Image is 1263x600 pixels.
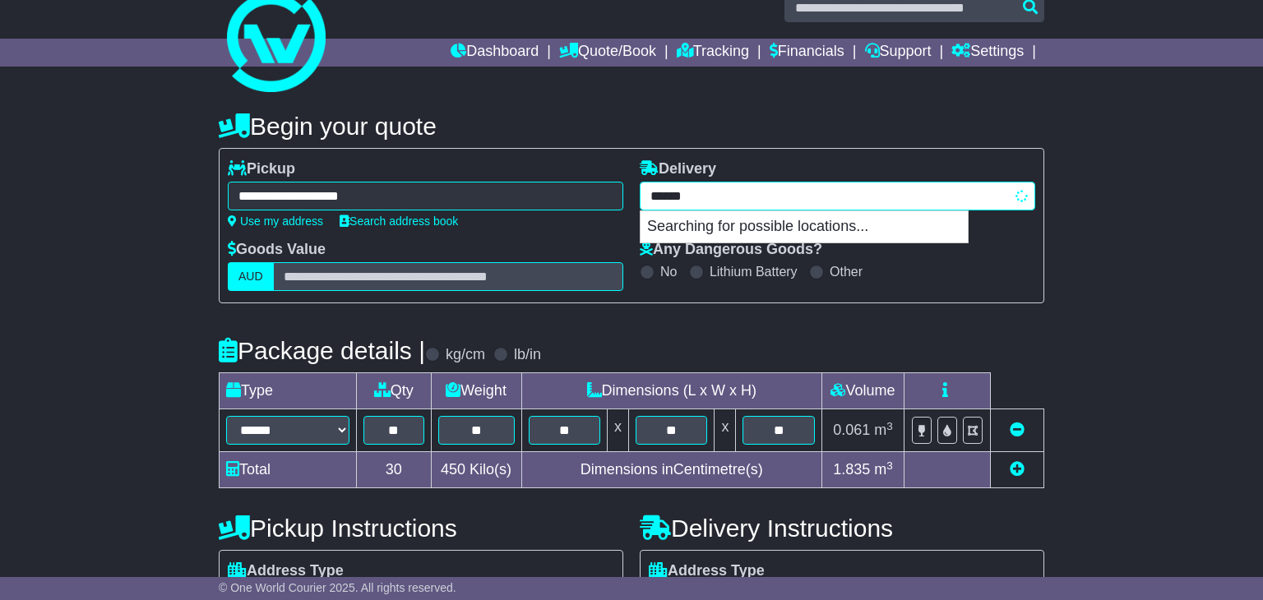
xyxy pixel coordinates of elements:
p: Searching for possible locations... [641,211,968,242]
label: Pickup [228,160,295,178]
td: x [608,409,629,452]
h4: Begin your quote [219,113,1044,140]
label: Any Dangerous Goods? [640,241,822,259]
td: Volume [821,373,904,409]
a: Support [865,39,932,67]
td: 30 [357,452,432,488]
a: Quote/Book [559,39,656,67]
a: Remove this item [1010,422,1025,438]
h4: Delivery Instructions [640,515,1044,542]
label: No [660,264,677,279]
td: Qty [357,373,432,409]
label: Goods Value [228,241,326,259]
label: Address Type [649,562,765,580]
span: 450 [441,461,465,478]
a: Financials [770,39,844,67]
td: Dimensions in Centimetre(s) [521,452,821,488]
td: x [715,409,736,452]
td: Dimensions (L x W x H) [521,373,821,409]
span: m [874,422,893,438]
label: AUD [228,262,274,291]
label: Lithium Battery [710,264,798,279]
a: Use my address [228,215,323,228]
sup: 3 [886,459,893,472]
td: Weight [431,373,521,409]
a: Tracking [677,39,749,67]
td: Total [220,452,357,488]
a: Add new item [1010,461,1025,478]
td: Kilo(s) [431,452,521,488]
label: Address Type [228,562,344,580]
h4: Pickup Instructions [219,515,623,542]
h4: Package details | [219,337,425,364]
label: Other [830,264,863,279]
sup: 3 [886,420,893,432]
span: 0.061 [833,422,870,438]
label: kg/cm [446,346,485,364]
span: 1.835 [833,461,870,478]
a: Search address book [340,215,458,228]
td: Type [220,373,357,409]
span: © One World Courier 2025. All rights reserved. [219,581,456,594]
label: Delivery [640,160,716,178]
span: m [874,461,893,478]
label: lb/in [514,346,541,364]
a: Dashboard [451,39,539,67]
a: Settings [951,39,1024,67]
